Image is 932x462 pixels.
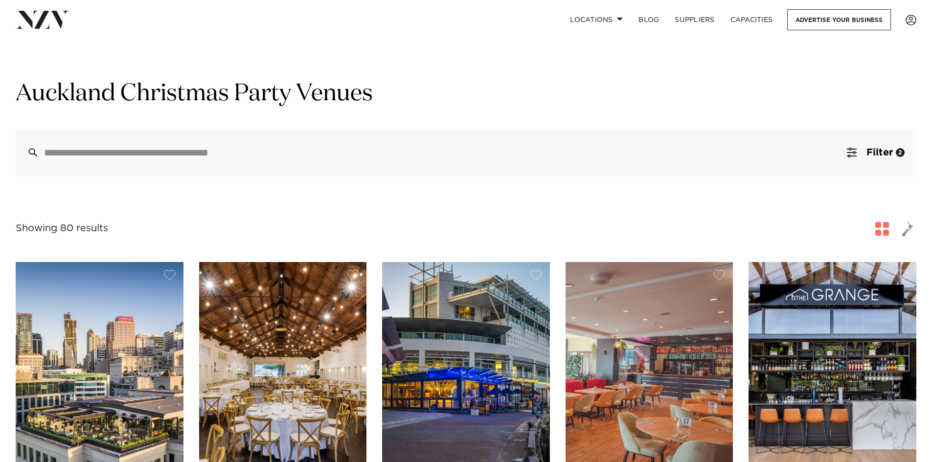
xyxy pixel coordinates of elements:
button: Filter2 [835,129,916,176]
img: nzv-logo.png [16,11,69,28]
a: Advertise your business [787,9,891,30]
a: SUPPLIERS [667,9,722,30]
a: BLOG [631,9,667,30]
div: 2 [896,148,905,157]
a: Capacities [723,9,781,30]
span: Filter [866,148,893,157]
h1: Auckland Christmas Party Venues [16,79,916,110]
a: Locations [562,9,631,30]
div: Showing 80 results [16,221,108,236]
